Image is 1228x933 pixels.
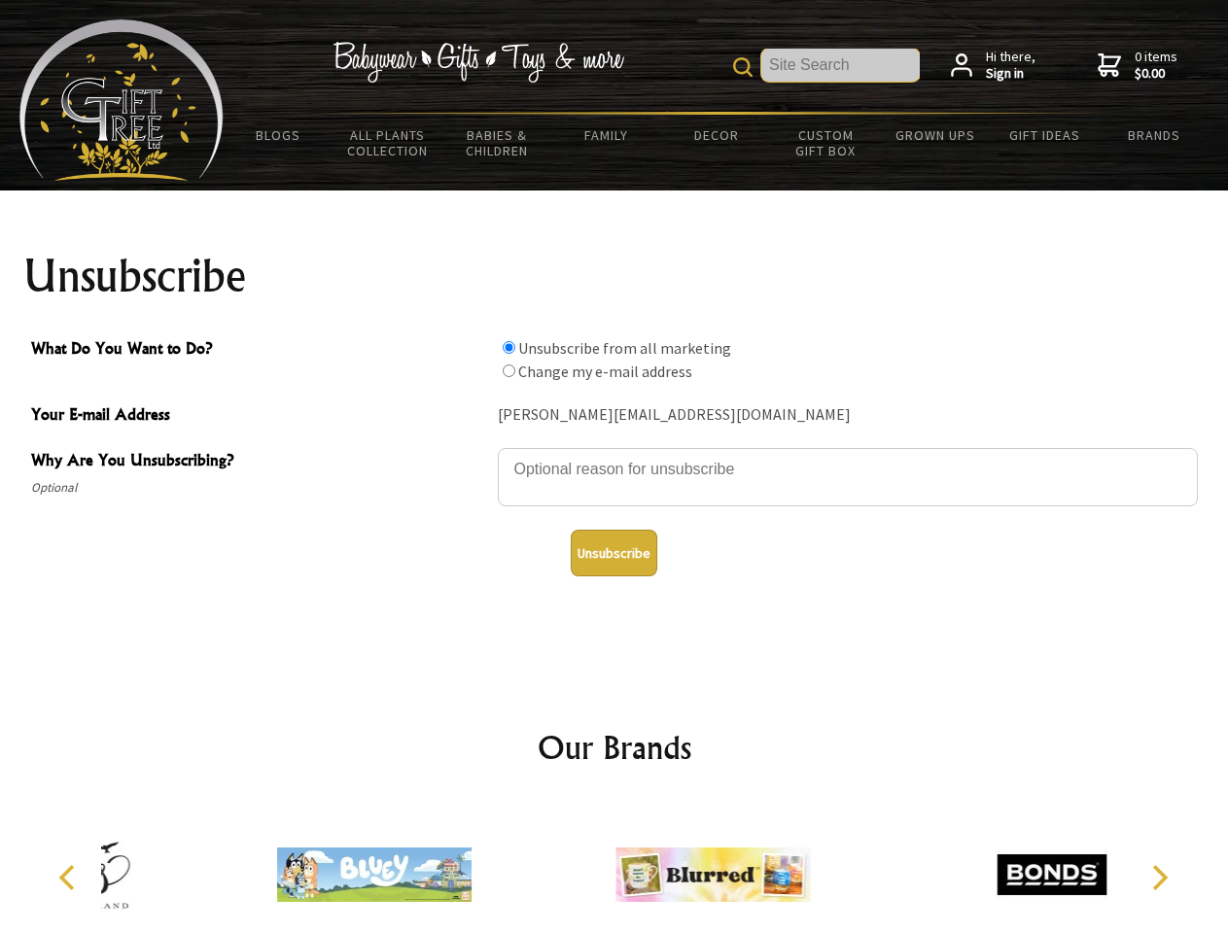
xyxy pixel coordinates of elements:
[1100,115,1210,155] a: Brands
[19,19,224,181] img: Babyware - Gifts - Toys and more...
[552,115,662,155] a: Family
[1135,65,1177,83] strong: $0.00
[880,115,990,155] a: Grown Ups
[986,49,1035,83] span: Hi there,
[518,362,692,381] label: Change my e-mail address
[333,42,624,83] img: Babywear - Gifts - Toys & more
[951,49,1035,83] a: Hi there,Sign in
[442,115,552,171] a: Babies & Children
[498,400,1198,431] div: [PERSON_NAME][EMAIL_ADDRESS][DOMAIN_NAME]
[733,57,753,77] img: product search
[23,253,1206,299] h1: Unsubscribe
[1135,48,1177,83] span: 0 items
[661,115,771,155] a: Decor
[39,724,1190,771] h2: Our Brands
[498,448,1198,506] textarea: Why Are You Unsubscribing?
[1138,856,1180,899] button: Next
[31,448,488,476] span: Why Are You Unsubscribing?
[990,115,1100,155] a: Gift Ideas
[333,115,443,171] a: All Plants Collection
[571,530,657,576] button: Unsubscribe
[771,115,881,171] a: Custom Gift Box
[761,49,920,82] input: Site Search
[503,341,515,354] input: What Do You Want to Do?
[1098,49,1177,83] a: 0 items$0.00
[986,65,1035,83] strong: Sign in
[49,856,91,899] button: Previous
[518,338,731,358] label: Unsubscribe from all marketing
[503,364,515,377] input: What Do You Want to Do?
[31,476,488,500] span: Optional
[224,115,333,155] a: BLOGS
[31,336,488,364] span: What Do You Want to Do?
[31,402,488,431] span: Your E-mail Address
